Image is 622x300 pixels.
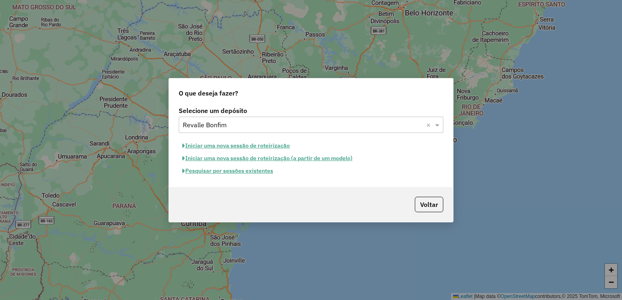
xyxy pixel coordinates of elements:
span: Clear all [426,120,433,130]
button: Iniciar uma nova sessão de roteirização (a partir de um modelo) [179,152,356,165]
label: Selecione um depósito [179,106,443,115]
span: O que deseja fazer? [179,88,238,98]
button: Voltar [415,197,443,212]
button: Iniciar uma nova sessão de roteirização [179,139,293,152]
button: Pesquisar por sessões existentes [179,165,277,177]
